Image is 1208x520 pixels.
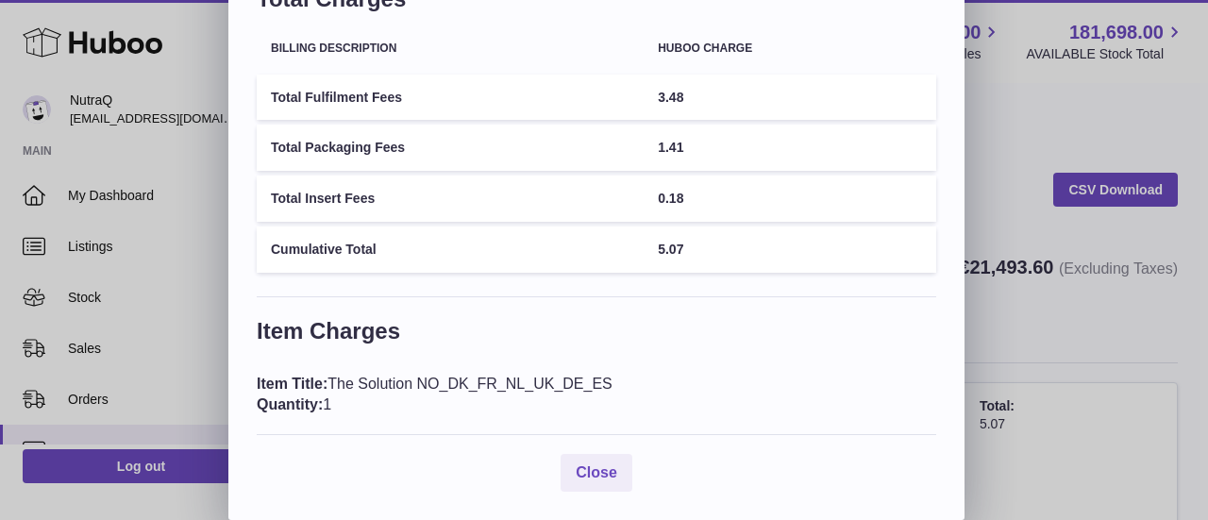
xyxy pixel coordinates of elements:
[658,191,683,206] span: 0.18
[257,176,644,222] td: Total Insert Fees
[257,396,323,412] span: Quantity:
[257,374,936,414] div: The Solution NO_DK_FR_NL_UK_DE_ES 1
[658,140,683,155] span: 1.41
[644,28,936,69] th: Huboo charge
[257,28,644,69] th: Billing Description
[257,75,644,121] td: Total Fulfilment Fees
[257,125,644,171] td: Total Packaging Fees
[257,226,644,273] td: Cumulative Total
[257,316,936,356] h3: Item Charges
[561,454,632,493] button: Close
[257,376,327,392] span: Item Title:
[658,90,683,105] span: 3.48
[658,242,683,257] span: 5.07
[576,464,617,480] span: Close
